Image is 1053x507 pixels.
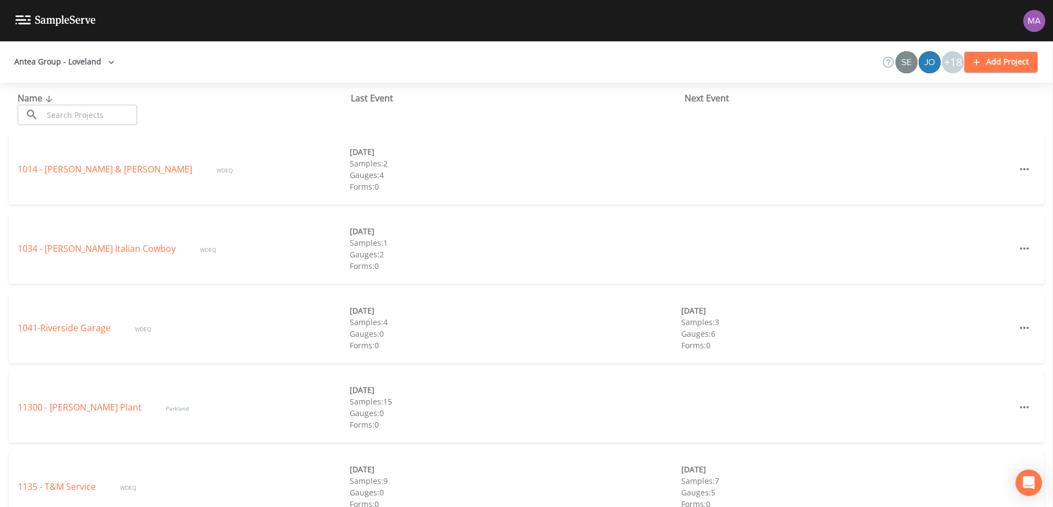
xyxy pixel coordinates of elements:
div: Samples: 15 [350,396,682,407]
span: WDEQ [120,484,137,492]
div: Forms: 0 [350,339,682,351]
img: 52efdf5eb87039e5b40670955cfdde0b [895,51,918,73]
div: Samples: 7 [681,475,1013,487]
div: Gauges: 6 [681,328,1013,339]
div: [DATE] [681,463,1013,475]
button: Add Project [964,52,1038,72]
a: 11300 - [PERSON_NAME] Plant [18,401,144,413]
div: Gauges: 0 [350,407,682,419]
div: Forms: 0 [350,260,682,272]
div: Samples: 3 [681,316,1013,328]
img: e3977867fbed7a9f2842c492cf189b40 [919,51,941,73]
div: +18 [942,51,964,73]
input: Search Projects [43,105,137,125]
div: Forms: 0 [350,181,682,192]
div: Next Event [685,91,1018,105]
a: 1034 - [PERSON_NAME] Italian Cowboy [18,242,178,255]
span: WDEQ [200,246,216,253]
img: b480c7c87ae38607190708ea72cba8f5 [1023,10,1045,32]
div: [DATE] [350,305,682,316]
a: 1041-Riverside Garage [18,322,113,334]
div: [DATE] [350,463,682,475]
div: Samples: 1 [350,237,682,249]
div: Samples: 9 [350,475,682,487]
div: Gauges: 0 [350,487,682,498]
div: Last Event [351,91,684,105]
div: [DATE] [350,146,682,158]
div: Josh Nugent [918,51,941,73]
span: Parkland [166,404,189,412]
div: Sean McKinstry [895,51,918,73]
div: [DATE] [681,305,1013,316]
span: WDEQ [216,166,233,174]
div: Open Intercom Messenger [1016,470,1042,496]
div: Gauges: 0 [350,328,682,339]
div: Gauges: 2 [350,249,682,260]
div: Forms: 0 [350,419,682,430]
div: Gauges: 4 [350,169,682,181]
div: Samples: 4 [350,316,682,328]
span: WDEQ [135,325,151,333]
div: [DATE] [350,384,682,396]
a: 1135 - T&M Service [18,481,98,493]
a: 1014 - [PERSON_NAME] & [PERSON_NAME] [18,163,194,175]
div: Gauges: 5 [681,487,1013,498]
div: Forms: 0 [681,339,1013,351]
span: Name [18,92,56,104]
div: Samples: 2 [350,158,682,169]
div: [DATE] [350,225,682,237]
img: logo [15,15,96,26]
button: Antea Group - Loveland [10,52,119,72]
